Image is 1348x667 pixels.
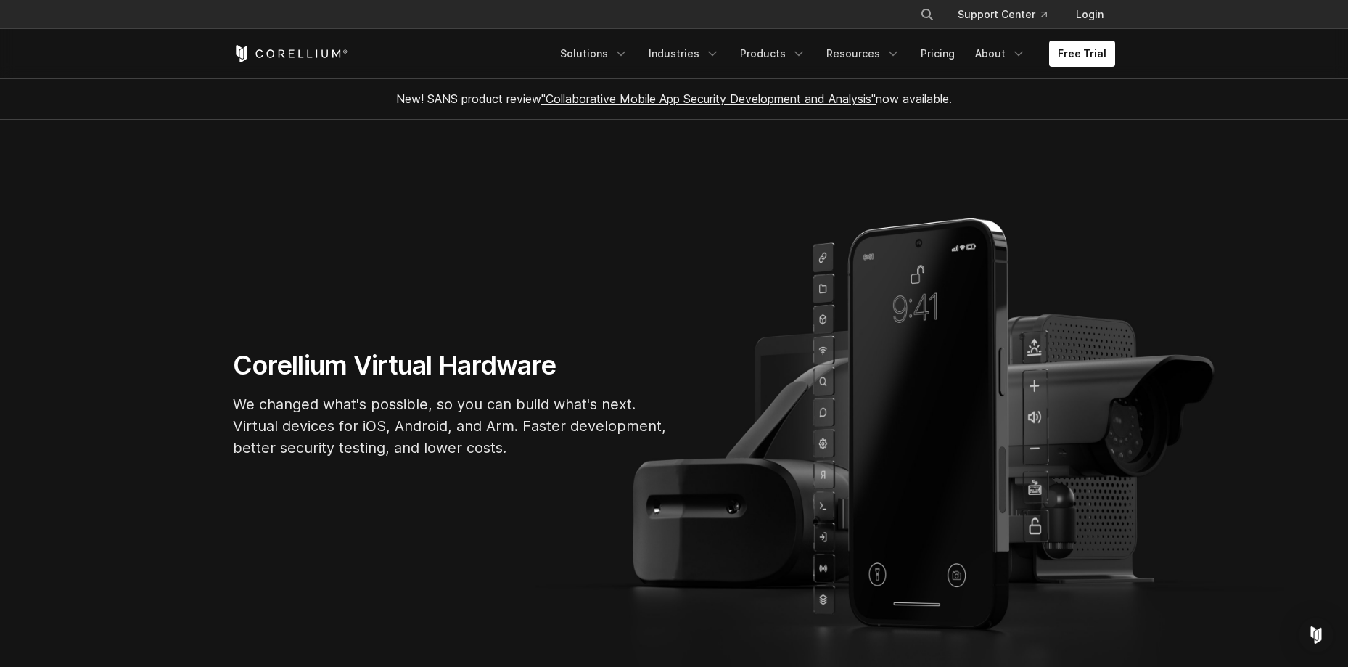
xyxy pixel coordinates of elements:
a: Solutions [551,41,637,67]
p: We changed what's possible, so you can build what's next. Virtual devices for iOS, Android, and A... [233,393,668,459]
a: About [966,41,1035,67]
a: Pricing [912,41,963,67]
h1: Corellium Virtual Hardware [233,349,668,382]
button: Search [914,1,940,28]
a: Resources [818,41,909,67]
a: Corellium Home [233,45,348,62]
a: "Collaborative Mobile App Security Development and Analysis" [541,91,876,106]
span: New! SANS product review now available. [396,91,952,106]
div: Navigation Menu [903,1,1115,28]
a: Login [1064,1,1115,28]
a: Industries [640,41,728,67]
a: Free Trial [1049,41,1115,67]
a: Products [731,41,815,67]
a: Support Center [946,1,1059,28]
div: Open Intercom Messenger [1299,618,1333,652]
div: Navigation Menu [551,41,1115,67]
